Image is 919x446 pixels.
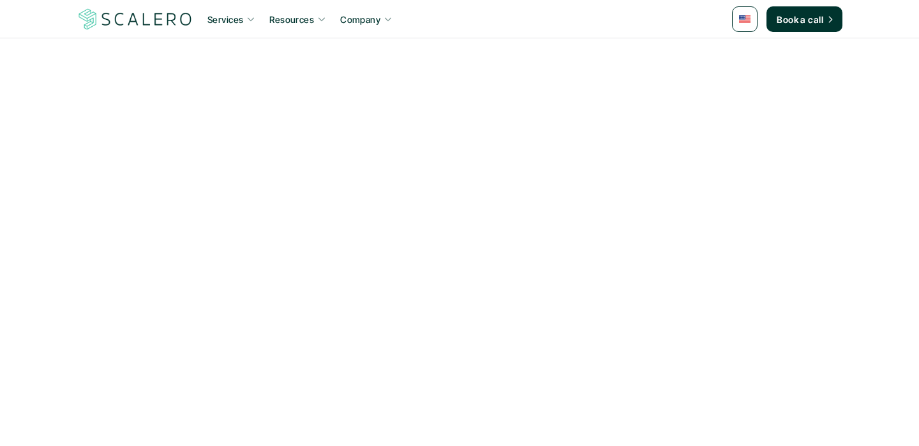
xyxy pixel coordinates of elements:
[777,13,823,26] p: Book a call
[393,247,526,266] p: That page can't be found.
[77,7,194,31] img: Scalero company logotype
[766,6,842,32] a: Book a call
[269,13,314,26] p: Resources
[207,13,243,26] p: Services
[77,8,194,31] a: Scalero company logotype
[447,158,472,172] p: Oops!
[405,285,514,317] a: Back to home
[426,190,493,233] strong: 404
[340,13,380,26] p: Company
[421,293,488,309] p: Back to home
